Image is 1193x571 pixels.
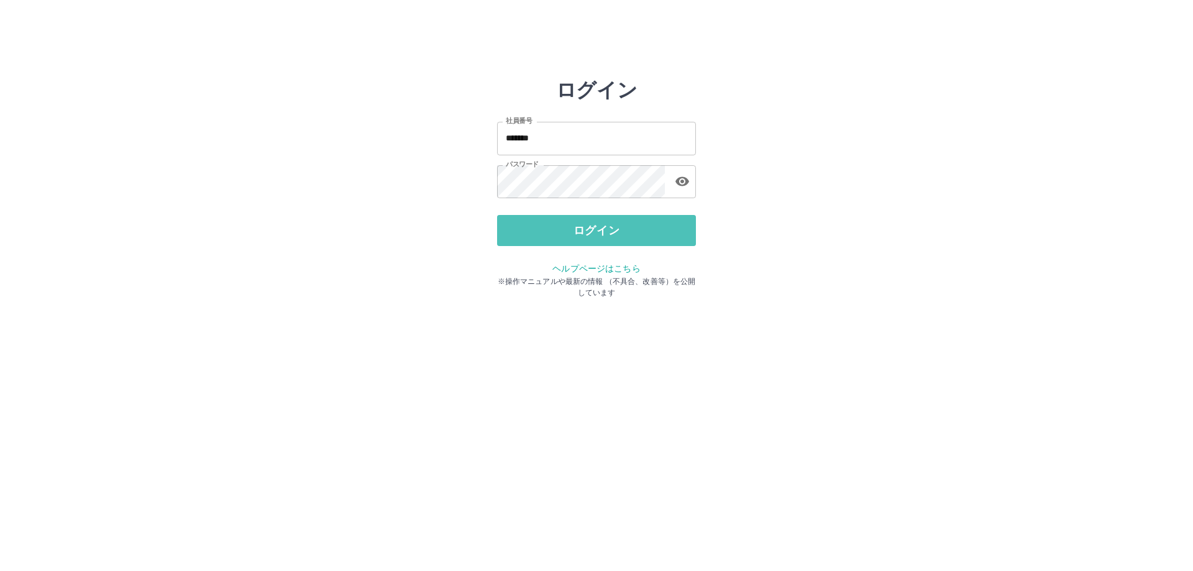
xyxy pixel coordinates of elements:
[552,263,640,273] a: ヘルプページはこちら
[556,78,638,102] h2: ログイン
[497,276,696,298] p: ※操作マニュアルや最新の情報 （不具合、改善等）を公開しています
[506,160,539,169] label: パスワード
[497,215,696,246] button: ログイン
[506,116,532,126] label: 社員番号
